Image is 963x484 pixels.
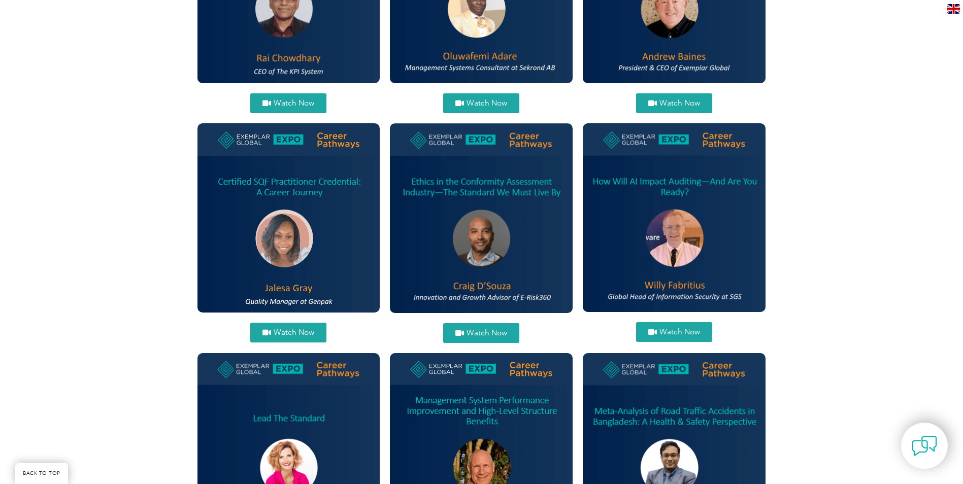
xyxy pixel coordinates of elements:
span: Watch Now [659,99,700,107]
a: Watch Now [443,93,519,113]
a: Watch Now [250,93,326,113]
a: BACK TO TOP [15,463,68,484]
span: Watch Now [467,99,507,107]
a: Watch Now [250,323,326,342]
a: Watch Now [443,323,519,343]
a: Watch Now [636,322,712,342]
span: Watch Now [274,329,314,336]
span: Watch Now [659,328,700,336]
span: Watch Now [274,99,314,107]
img: contact-chat.png [912,433,937,459]
a: Watch Now [636,93,712,113]
img: Jelesa SQF [197,123,380,312]
span: Watch Now [467,329,507,337]
img: willy [583,123,766,312]
img: en [947,4,960,14]
img: craig [390,123,573,313]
